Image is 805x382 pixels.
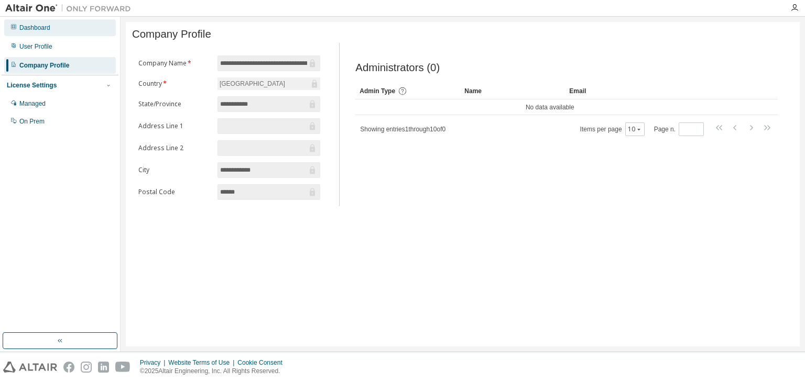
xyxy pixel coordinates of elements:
[19,117,45,126] div: On Prem
[168,358,237,367] div: Website Terms of Use
[19,42,52,51] div: User Profile
[138,122,211,130] label: Address Line 1
[138,59,211,68] label: Company Name
[138,166,211,174] label: City
[355,99,744,115] td: No data available
[628,125,642,133] button: 10
[19,99,46,108] div: Managed
[81,362,92,373] img: instagram.svg
[7,81,57,89] div: License Settings
[217,77,320,90] div: [GEOGRAPHIC_DATA]
[140,367,289,376] p: © 2025 Altair Engineering, Inc. All Rights Reserved.
[360,126,445,133] span: Showing entries 1 through 10 of 0
[218,78,287,89] div: [GEOGRAPHIC_DATA]
[3,362,57,373] img: altair_logo.svg
[5,3,136,14] img: Altair One
[654,122,704,136] span: Page n.
[63,362,74,373] img: facebook.svg
[138,80,211,88] label: Country
[464,83,561,99] div: Name
[19,61,69,70] div: Company Profile
[19,24,50,32] div: Dashboard
[98,362,109,373] img: linkedin.svg
[115,362,130,373] img: youtube.svg
[140,358,168,367] div: Privacy
[138,100,211,108] label: State/Province
[138,188,211,196] label: Postal Code
[138,144,211,152] label: Address Line 2
[569,83,666,99] div: Email
[360,87,395,95] span: Admin Type
[580,122,645,136] span: Items per page
[132,28,211,40] span: Company Profile
[237,358,288,367] div: Cookie Consent
[355,62,440,74] span: Administrators (0)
